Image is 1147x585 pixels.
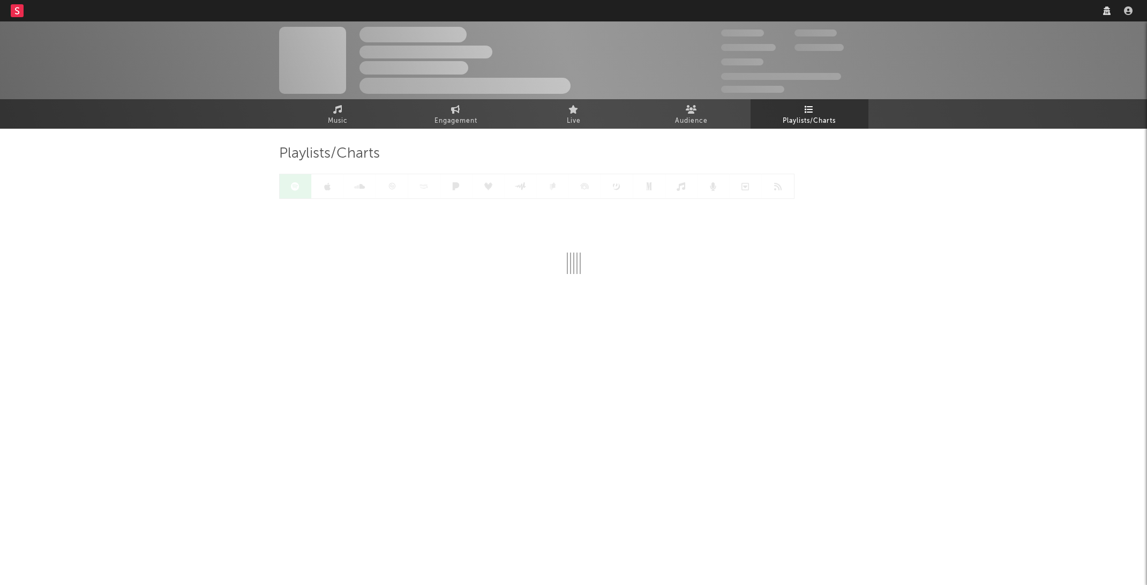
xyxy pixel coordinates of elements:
[434,115,477,128] span: Engagement
[328,115,348,128] span: Music
[721,58,763,65] span: 100,000
[721,29,764,36] span: 300,000
[515,99,633,129] a: Live
[721,44,776,51] span: 50,000,000
[794,29,837,36] span: 100,000
[279,147,380,160] span: Playlists/Charts
[279,99,397,129] a: Music
[397,99,515,129] a: Engagement
[721,73,841,80] span: 50,000,000 Monthly Listeners
[567,115,581,128] span: Live
[721,86,784,93] span: Jump Score: 85.0
[783,115,836,128] span: Playlists/Charts
[675,115,708,128] span: Audience
[751,99,868,129] a: Playlists/Charts
[794,44,844,51] span: 1,000,000
[633,99,751,129] a: Audience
